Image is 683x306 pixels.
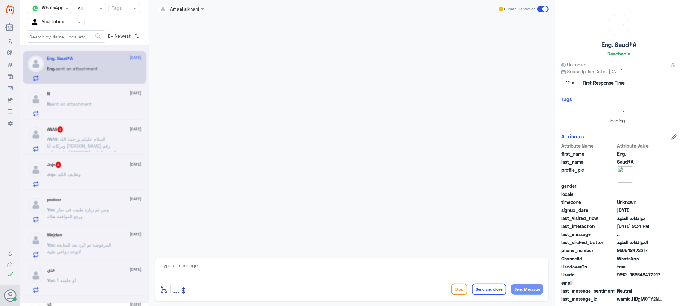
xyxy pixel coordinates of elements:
span: 2025-06-15T11:47:12.111Z [617,207,663,214]
h6: Reachable [608,51,630,56]
div: loading... [157,23,547,34]
span: .. [617,231,663,238]
span: الموافقات الطبية [617,239,663,246]
span: HandoverOn [561,263,616,270]
span: gender [561,183,616,189]
span: signup_date [561,207,616,214]
span: Unknown [561,61,586,68]
span: last_message_id [561,295,616,302]
span: last_clicked_button [561,239,616,246]
i: ⇅ [135,30,140,41]
button: ... [173,282,180,296]
span: Attribute Name [561,142,616,149]
span: null [617,191,663,198]
span: phone_number [561,247,616,254]
button: Drop [451,284,467,295]
button: Send Message [511,284,543,295]
div: Tags [111,4,122,13]
h5: Eng. Saud*A [602,41,637,48]
span: ChannelId [561,255,616,262]
div: loading... [610,16,628,34]
span: last_message [561,231,616,238]
button: Send and close [472,284,506,295]
img: Widebot Logo [6,5,14,15]
span: last_visited_flow [561,215,616,222]
span: timezone [561,199,616,206]
span: null [617,279,663,286]
span: loading... [610,118,628,123]
span: Subscription Date : [DATE] [561,68,677,75]
span: Saud*A [617,158,663,165]
span: 2025-09-28T18:34:40.5795157Z [617,223,663,230]
input: Search by Name, Local etc… [27,31,105,42]
h6: Attributes [561,133,584,139]
span: last_interaction [561,223,616,230]
span: Eng. [617,150,663,157]
span: locale [561,191,616,198]
div: loading... [563,106,675,117]
span: last_name [561,158,616,165]
div: loading... [79,138,90,149]
i: check [6,270,14,278]
span: first_name [561,150,616,157]
span: 9812_966548472217 [617,271,663,278]
span: last_message_sentiment [561,287,616,294]
span: Unknown [617,199,663,206]
img: picture [617,166,633,183]
span: 2 [617,255,663,262]
h6: Tags [561,96,572,102]
span: 966548472217 [617,247,663,254]
span: null [617,183,663,189]
span: true [617,263,663,270]
img: whatsapp.png [30,4,40,13]
span: 10 m [561,77,581,89]
button: search [94,31,102,42]
span: wamid.HBgMOTY2NTQ4NDcyMjE3FQIAEhgUM0E4QTg5RDI0MUM5REU0QjI1NUYA [617,295,663,302]
span: 0 [617,287,663,294]
span: Human Handover [504,6,535,12]
span: email [561,279,616,286]
span: ... [173,283,180,295]
span: UserId [561,271,616,278]
button: Avatar [4,289,16,302]
span: By Newest [105,30,132,43]
span: Attribute Value [617,142,663,149]
span: First Response Time [583,80,625,86]
span: profile_pic [561,166,616,181]
span: search [94,32,102,40]
img: yourInbox.svg [30,18,40,27]
span: موافقات الطبية [617,215,663,222]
